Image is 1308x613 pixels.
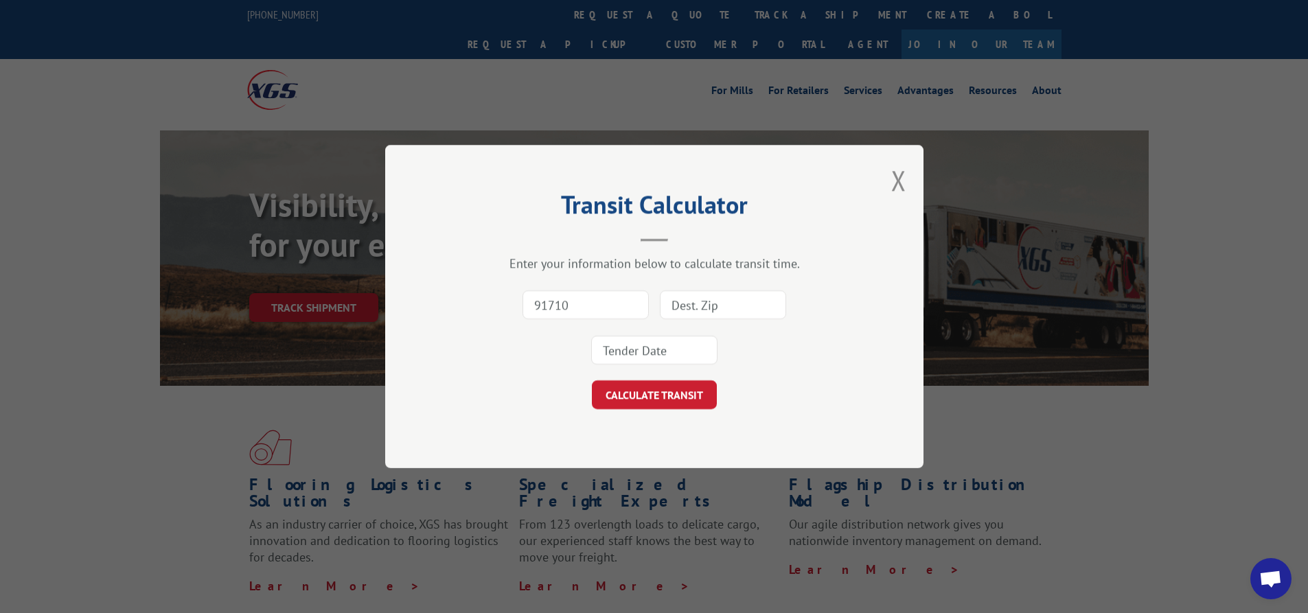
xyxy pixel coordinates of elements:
[592,380,717,409] button: CALCULATE TRANSIT
[660,290,786,319] input: Dest. Zip
[891,162,906,198] button: Close modal
[591,336,718,365] input: Tender Date
[454,195,855,221] h2: Transit Calculator
[523,290,649,319] input: Origin Zip
[1250,558,1292,599] a: Open chat
[454,255,855,271] div: Enter your information below to calculate transit time.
